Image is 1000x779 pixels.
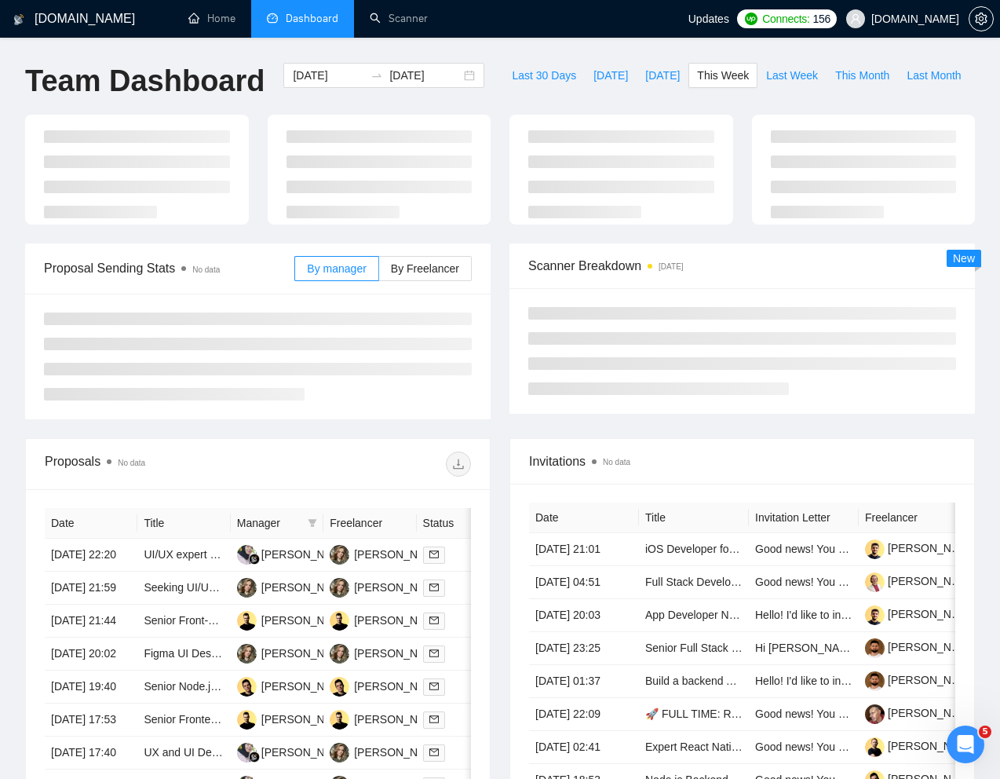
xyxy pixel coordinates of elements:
[308,518,317,528] span: filter
[659,262,683,271] time: [DATE]
[370,12,428,25] a: searchScanner
[330,745,444,758] a: MD[PERSON_NAME]
[354,579,444,596] div: [PERSON_NAME]
[330,580,444,593] a: MD[PERSON_NAME]
[237,545,257,565] img: FF
[529,566,639,599] td: [DATE] 04:51
[237,644,257,664] img: MD
[44,258,294,278] span: Proposal Sending Stats
[529,665,639,698] td: [DATE] 01:37
[528,256,956,276] span: Scanner Breakdown
[45,508,137,539] th: Date
[745,13,757,25] img: upwork-logo.png
[354,678,444,695] div: [PERSON_NAME]
[645,609,915,621] a: App Developer Needed for Meal Macro Calculation App
[237,613,352,626] a: YS[PERSON_NAME]
[865,572,885,592] img: c1uRlfXwpBAMZQzrou_T43XaFKhEAC-ie_GEmGJqcWWEjHc6WXNX_uYxuISRY5XTlb
[898,63,969,88] button: Last Month
[389,67,461,84] input: End date
[865,671,885,691] img: c1KlPsBsMF3GODfU_H7KM9ogSO0KBg9WeIVJPmPhTYpd7SjnmvSKJjIhSix7maxuJk
[237,712,352,725] a: YS[PERSON_NAME]
[907,67,961,84] span: Last Month
[529,503,639,533] th: Date
[237,677,257,697] img: IA
[144,548,357,561] a: UI/UX expert needed for Mobile App Design
[237,710,257,730] img: YS
[45,452,258,477] div: Proposals
[639,599,749,632] td: App Developer Needed for Meal Macro Calculation App
[645,67,680,84] span: [DATE]
[237,514,301,532] span: Manager
[603,458,630,466] span: No data
[697,67,749,84] span: This Week
[529,533,639,566] td: [DATE] 21:01
[118,459,145,467] span: No data
[757,63,827,88] button: Last Week
[865,740,978,752] a: [PERSON_NAME]
[25,63,265,100] h1: Team Dashboard
[370,69,383,82] span: swap-right
[231,508,323,539] th: Manager
[261,678,352,695] div: [PERSON_NAME]
[330,578,349,598] img: MD
[512,67,576,84] span: Last 30 Days
[639,533,749,566] td: iOS Developer for NFC Focus App MVP
[749,503,859,533] th: Invitation Letter
[45,671,137,704] td: [DATE] 19:40
[354,711,444,728] div: [PERSON_NAME]
[859,503,969,533] th: Freelancer
[503,63,585,88] button: Last 30 Days
[865,608,978,620] a: [PERSON_NAME]
[237,745,352,758] a: FF[PERSON_NAME]
[865,641,978,653] a: [PERSON_NAME]
[827,63,898,88] button: This Month
[429,682,439,691] span: mail
[137,638,230,671] td: Figma UI Designer Needed for SaaS Product Development
[637,63,688,88] button: [DATE]
[645,543,840,555] a: iOS Developer for NFC Focus App MVP
[354,546,444,563] div: [PERSON_NAME]
[237,611,257,631] img: YS
[330,679,444,692] a: IA[PERSON_NAME]
[865,638,885,658] img: c1KlPsBsMF3GODfU_H7KM9ogSO0KBg9WeIVJPmPhTYpd7SjnmvSKJjIhSix7maxuJk
[370,69,383,82] span: to
[13,7,24,32] img: logo
[639,503,749,533] th: Title
[835,67,889,84] span: This Month
[144,614,443,627] a: Senior Front-End Developer Needed for Digital Health Project
[305,511,320,535] span: filter
[237,547,352,560] a: FF[PERSON_NAME]
[286,12,338,25] span: Dashboard
[865,605,885,625] img: c1j7Sg90kHuYCLctm_HIlZdObVDkNb4KlhrrGJ-gui7PFvVM1RMikmNXEoGWh54W3M
[423,514,487,532] span: Status
[261,711,352,728] div: [PERSON_NAME]
[429,583,439,592] span: mail
[188,12,235,25] a: homeHome
[429,616,439,625] span: mail
[267,13,278,24] span: dashboard
[330,547,444,560] a: MD[PERSON_NAME]
[969,13,994,25] a: setting
[137,539,230,572] td: UI/UX expert needed for Mobile App Design
[979,726,991,738] span: 5
[865,575,978,587] a: [PERSON_NAME]
[45,539,137,572] td: [DATE] 22:20
[865,737,885,757] img: c1Qk59sTXcuOItREAlK7e6mp-sB3y9bRvFGdu-PoU33vEzLbtuNkGKDGq74Xkl5WLm
[330,644,349,664] img: MD
[45,638,137,671] td: [DATE] 20:02
[293,67,364,84] input: Start date
[45,605,137,638] td: [DATE] 21:44
[429,715,439,724] span: mail
[639,698,749,731] td: 🚀 FULL TIME: React Native App Developer At Fast Growing Start Up!
[593,67,628,84] span: [DATE]
[529,452,955,471] span: Invitations
[237,743,257,763] img: FF
[261,612,352,629] div: [PERSON_NAME]
[969,6,994,31] button: setting
[762,10,809,27] span: Connects:
[639,632,749,665] td: Senior Full Stack Developer
[639,665,749,698] td: Build a backend API for SaaS CRM using Laravel 12
[137,605,230,638] td: Senior Front-End Developer Needed for Digital Health Project
[330,646,444,659] a: MD[PERSON_NAME]
[144,647,432,660] a: Figma UI Designer Needed for SaaS Product Development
